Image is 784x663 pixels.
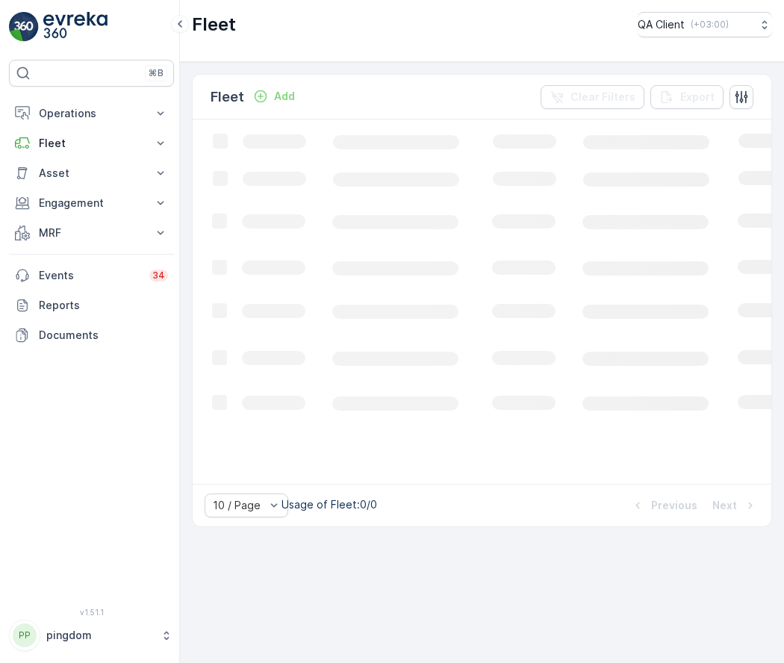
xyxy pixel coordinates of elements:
[9,290,174,320] a: Reports
[46,628,153,643] p: pingdom
[638,12,772,37] button: QA Client(+03:00)
[274,89,295,104] p: Add
[638,17,685,32] p: QA Client
[39,136,144,151] p: Fleet
[39,196,144,211] p: Engagement
[39,268,140,283] p: Events
[39,166,144,181] p: Asset
[9,218,174,248] button: MRF
[152,270,165,281] p: 34
[211,87,244,108] p: Fleet
[651,498,697,513] p: Previous
[39,328,168,343] p: Documents
[9,128,174,158] button: Fleet
[712,498,737,513] p: Next
[650,85,724,109] button: Export
[9,620,174,651] button: PPpingdom
[691,19,729,31] p: ( +03:00 )
[43,12,108,42] img: logo_light-DOdMpM7g.png
[247,87,301,105] button: Add
[9,320,174,350] a: Documents
[149,67,164,79] p: ⌘B
[9,12,39,42] img: logo
[9,99,174,128] button: Operations
[9,158,174,188] button: Asset
[39,106,144,121] p: Operations
[570,90,635,105] p: Clear Filters
[13,623,37,647] div: PP
[9,261,174,290] a: Events34
[281,497,377,512] p: Usage of Fleet : 0/0
[39,298,168,313] p: Reports
[192,13,236,37] p: Fleet
[39,225,144,240] p: MRF
[9,188,174,218] button: Engagement
[680,90,715,105] p: Export
[9,608,174,617] span: v 1.51.1
[541,85,644,109] button: Clear Filters
[711,497,759,514] button: Next
[629,497,699,514] button: Previous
